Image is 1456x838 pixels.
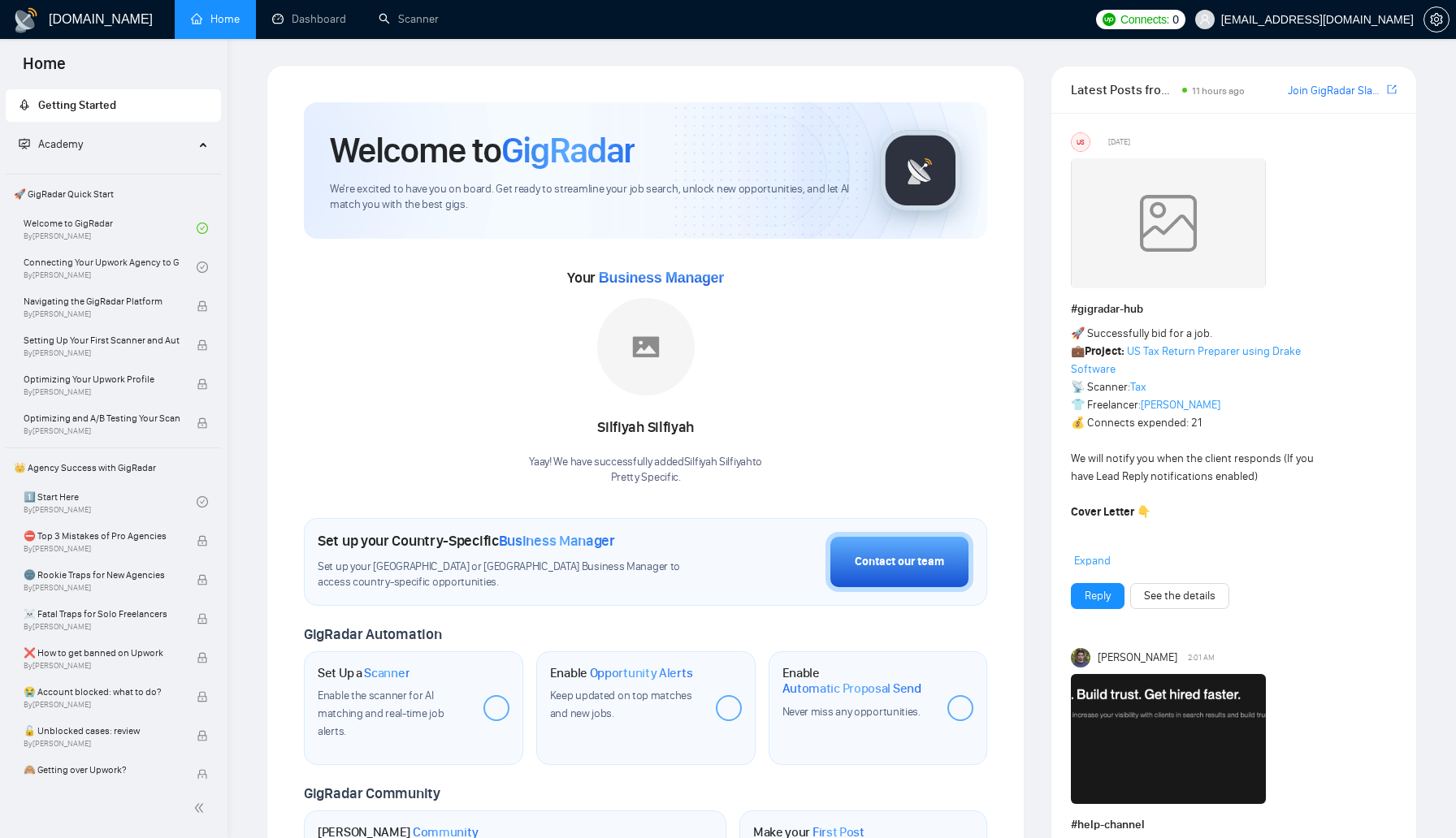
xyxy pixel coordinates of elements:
[599,270,724,286] span: Business Manager
[197,417,208,429] span: lock
[1071,344,1301,376] a: US Tax Return Preparer using Drake Software
[24,332,180,348] span: Setting Up Your First Scanner and Auto-Bidder
[1130,380,1146,394] a: Tax
[1074,554,1111,568] span: Expand
[1120,11,1169,28] span: Connects:
[272,12,346,26] a: dashboardDashboard
[1071,674,1266,804] img: F09EZLHMK8X-Screenshot%202025-09-16%20at%205.00.41%E2%80%AFpm.png
[782,680,921,697] span: Automatic Proposal Send
[38,137,83,151] span: Academy
[825,532,973,592] button: Contact our team
[24,210,197,246] a: Welcome to GigRadarBy[PERSON_NAME]
[7,451,219,484] span: 👑 Agency Success with GigRadar
[1387,82,1397,97] a: export
[1423,13,1449,26] a: setting
[197,535,208,546] span: lock
[1141,398,1220,412] a: [PERSON_NAME]
[197,652,208,663] span: lock
[1071,80,1177,100] span: Latest Posts from the GigRadar Community
[1071,648,1090,667] img: Toby Fox-Mason
[24,762,180,778] span: 🙈 Getting over Upwork?
[1072,133,1090,151] div: US
[7,178,219,210] span: 🚀 GigRadar Quick Start
[197,261,208,273] span: check-circle
[38,98,116,112] span: Getting Started
[597,298,695,395] img: placeholder.png
[197,574,208,585] span: lock
[304,625,441,643] span: GigRadar Automation
[567,269,724,287] span: Your
[364,665,409,681] span: Scanner
[550,665,693,681] h1: Enable
[1071,158,1266,288] img: weqQh+iSagEgQAAAABJRU5ErkJggg==
[1071,505,1150,519] strong: Cover Letter 👇
[330,128,635,172] h1: Welcome to
[197,222,208,234] span: check-circle
[1098,649,1177,667] span: [PERSON_NAME]
[19,137,83,151] span: Academy
[191,12,240,26] a: homeHome
[855,553,944,571] div: Contact our team
[24,606,180,622] span: ☠️ Fatal Traps for Solo Freelancers
[1071,816,1397,834] h1: # help-channel
[24,544,180,554] span: By [PERSON_NAME]
[197,769,208,780] span: lock
[1188,650,1215,665] span: 2:01 AM
[24,661,180,671] span: By [PERSON_NAME]
[24,528,180,544] span: ⛔ Top 3 Mistakes of Pro Agencies
[13,7,39,33] img: logo
[1071,300,1397,318] h1: # gigradar-hub
[24,309,180,319] span: By [PERSON_NAME]
[318,559,711,590] span: Set up your [GEOGRAPHIC_DATA] or [GEOGRAPHIC_DATA] Business Manager to access country-specific op...
[1424,13,1449,26] span: setting
[1387,83,1397,96] span: export
[1192,85,1245,97] span: 11 hours ago
[529,414,762,442] div: Silfiyah Silfiyah
[1108,135,1130,149] span: [DATE]
[24,622,180,632] span: By [PERSON_NAME]
[330,182,854,213] span: We're excited to have you on board. Get ready to streamline your job search, unlock new opportuni...
[193,800,210,816] span: double-left
[379,12,439,26] a: searchScanner
[197,613,208,624] span: lock
[529,470,762,486] p: Pretty Specific .
[6,89,221,122] li: Getting Started
[529,455,762,486] div: Yaay! We have successfully added Silfiyah Silfiyah to
[197,730,208,741] span: lock
[880,130,961,211] img: gigradar-logo.png
[24,348,180,358] span: By [PERSON_NAME]
[24,583,180,593] span: By [PERSON_NAME]
[197,691,208,702] span: lock
[1085,344,1124,358] strong: Project:
[1423,6,1449,32] button: setting
[24,387,180,397] span: By [PERSON_NAME]
[550,689,692,720] span: Keep updated on top matches and new jobs.
[590,665,693,681] span: Opportunity Alerts
[499,532,615,550] span: Business Manager
[24,484,197,520] a: 1️⃣ Start HereBy[PERSON_NAME]
[24,778,180,788] span: By [PERSON_NAME]
[24,684,180,700] span: 😭 Account blocked: what to do?
[24,249,197,285] a: Connecting Your Upwork Agency to GigRadarBy[PERSON_NAME]
[24,723,180,739] span: 🔓 Unblocked cases: review
[24,371,180,387] span: Optimizing Your Upwork Profile
[197,339,208,351] span: lock
[24,739,180,749] span: By [PERSON_NAME]
[1130,583,1229,609] button: See the details
[1288,82,1384,100] a: Join GigRadar Slack Community
[318,665,409,681] h1: Set Up a
[24,410,180,426] span: Optimizing and A/B Testing Your Scanner for Better Results
[304,784,440,802] span: GigRadar Community
[782,705,921,719] span: Never miss any opportunities.
[24,700,180,710] span: By [PERSON_NAME]
[1071,583,1124,609] button: Reply
[1085,587,1111,605] a: Reply
[782,665,935,697] h1: Enable
[197,300,208,312] span: lock
[1199,14,1211,25] span: user
[197,496,208,508] span: check-circle
[24,426,180,436] span: By [PERSON_NAME]
[197,378,208,390] span: lock
[1401,783,1440,822] iframe: Intercom live chat
[1172,11,1179,28] span: 0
